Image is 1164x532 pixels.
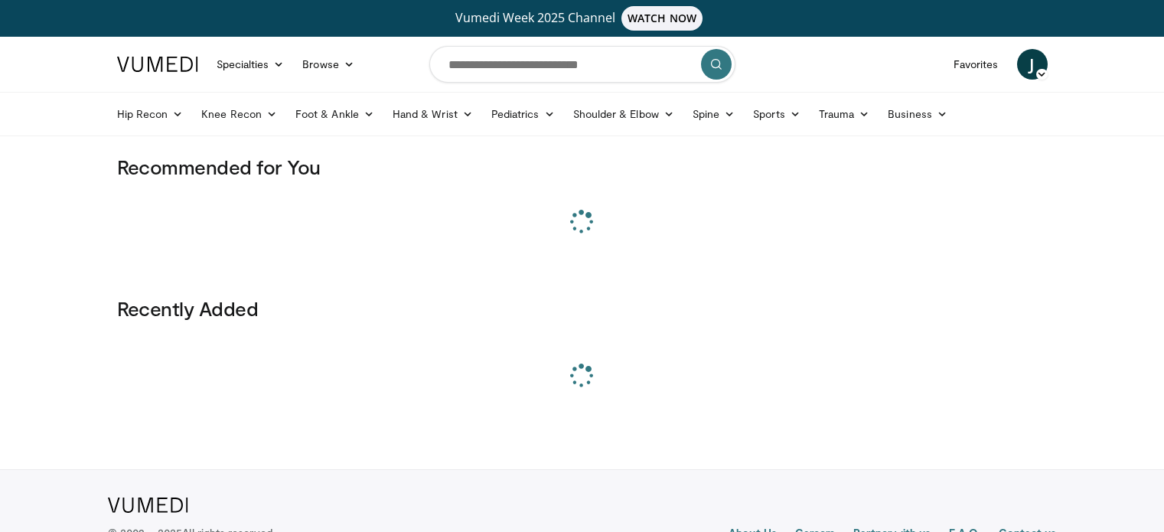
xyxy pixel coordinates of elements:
a: Shoulder & Elbow [564,99,683,129]
input: Search topics, interventions [429,46,735,83]
a: Hand & Wrist [383,99,482,129]
a: Spine [683,99,744,129]
a: Vumedi Week 2025 ChannelWATCH NOW [119,6,1045,31]
h3: Recently Added [117,296,1048,321]
a: Hip Recon [108,99,193,129]
a: J [1017,49,1048,80]
a: Knee Recon [192,99,286,129]
a: Browse [293,49,364,80]
img: VuMedi Logo [117,57,198,72]
span: WATCH NOW [621,6,703,31]
a: Trauma [810,99,879,129]
a: Favorites [944,49,1008,80]
a: Business [879,99,957,129]
a: Specialties [207,49,294,80]
a: Foot & Ankle [286,99,383,129]
a: Sports [744,99,810,129]
img: VuMedi Logo [108,498,188,513]
h3: Recommended for You [117,155,1048,179]
a: Pediatrics [482,99,564,129]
